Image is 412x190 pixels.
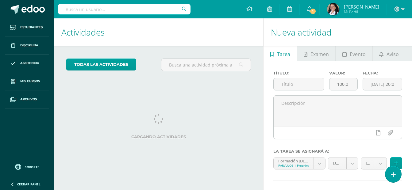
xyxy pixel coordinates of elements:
input: Título [274,78,324,90]
div: PÁRVULOS 1 Preprimaria [278,163,309,168]
div: Formación [DEMOGRAPHIC_DATA] 'A' [278,158,309,163]
span: Estudiantes [20,25,43,30]
label: La tarea se asignará a: [273,149,402,154]
span: Tarea [277,47,290,62]
input: Fecha de entrega [363,78,402,90]
a: Tarea [264,46,297,61]
a: Evento [336,46,372,61]
img: 907914c910e0e99f8773360492fd9691.png [327,3,339,15]
label: Cargando actividades [66,135,251,139]
span: Aviso [387,47,399,62]
input: Busca un usuario... [58,4,191,14]
span: [PERSON_NAME] [344,4,379,10]
label: Fecha: [363,71,402,75]
a: Aviso [373,46,406,61]
h1: Actividades [61,18,256,46]
span: Unidad 4 [333,158,342,169]
a: Unidad 4 [328,158,358,169]
a: Estudiantes [5,18,49,36]
a: Archivos [5,90,49,108]
a: Mis cursos [5,72,49,90]
span: Evento [350,47,366,62]
span: Examen [310,47,329,62]
label: Título: [273,71,324,75]
span: Mis cursos [20,79,40,84]
span: Disciplina [20,43,38,48]
span: Cerrar panel [17,182,40,186]
a: Formación [DEMOGRAPHIC_DATA] 'A'PÁRVULOS 1 Preprimaria [274,158,325,169]
input: Puntos máximos [329,78,357,90]
input: Busca una actividad próxima aquí... [161,59,251,71]
label: Valor: [329,71,358,75]
a: todas las Actividades [66,59,136,70]
span: 1 [310,8,316,15]
a: Asistencia [5,55,49,73]
a: Examen [297,46,335,61]
span: Identifica la [DEMOGRAPHIC_DATA]. (25.0%) [366,158,370,169]
span: Mi Perfil [344,9,379,14]
h1: Nueva actividad [271,18,405,46]
span: Archivos [20,97,37,102]
a: Identifica la [DEMOGRAPHIC_DATA]. (25.0%) [361,158,387,169]
a: Soporte [7,162,47,171]
span: Soporte [25,165,39,169]
span: Asistencia [20,61,39,66]
a: Disciplina [5,36,49,55]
